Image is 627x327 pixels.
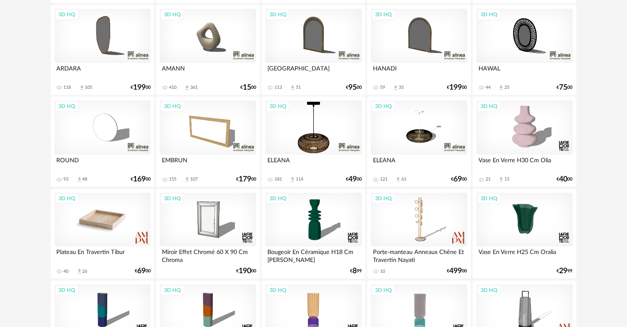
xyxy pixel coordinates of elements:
div: 3D HQ [160,9,184,20]
div: 3D HQ [371,9,395,20]
div: ELEANA [371,155,467,171]
div: 3D HQ [266,9,290,20]
a: 3D HQ ELEANA 181 Download icon 114 €4900 [262,97,365,187]
span: Download icon [76,176,83,183]
a: 3D HQ ROUND 93 Download icon 48 €16900 [51,97,154,187]
a: 3D HQ ELEANA 121 Download icon 61 €6900 [367,97,471,187]
div: 3D HQ [266,193,290,204]
span: Download icon [290,85,296,91]
div: 3D HQ [477,101,501,112]
div: Bougeoir En Céramique H18 Cm [PERSON_NAME] [265,247,361,263]
a: 3D HQ EMBRUN 155 Download icon 107 €17900 [156,97,259,187]
div: 3D HQ [477,285,501,296]
div: HAWAL [476,63,572,80]
div: 25 [504,85,509,91]
div: 155 [169,176,176,182]
span: 190 [239,268,251,274]
div: 3D HQ [55,285,79,296]
div: 93 [64,176,69,182]
div: 3D HQ [371,101,395,112]
a: 3D HQ HANADI 59 Download icon 35 €19900 [367,5,471,95]
span: 199 [133,85,146,91]
div: EMBRUN [160,155,256,171]
div: 59 [380,85,385,91]
div: Porte-manteau Anneaux Chêne Et Travertin Nayati [371,247,467,263]
div: € 00 [346,176,362,182]
div: 410 [169,85,176,91]
div: € 00 [131,85,151,91]
span: Download icon [184,176,190,183]
div: 15 [504,176,509,182]
span: 199 [450,85,462,91]
div: € 99 [350,268,362,274]
div: € 00 [240,85,256,91]
div: 40 [64,269,69,274]
div: HANADI [371,63,467,80]
span: Download icon [184,85,190,91]
div: Vase En Verre H30 Cm Olia [476,155,572,171]
div: 3D HQ [55,193,79,204]
div: 114 [296,176,303,182]
div: 3D HQ [477,9,501,20]
span: 69 [137,268,146,274]
span: Download icon [498,176,504,183]
div: € 00 [451,176,467,182]
a: 3D HQ [GEOGRAPHIC_DATA] 113 Download icon 51 €9500 [262,5,365,95]
div: 3D HQ [266,285,290,296]
span: 499 [450,268,462,274]
span: 8 [353,268,357,274]
div: 118 [64,85,71,91]
div: Plateau En Travertin Tibur [55,247,151,263]
div: 51 [296,85,301,91]
div: Vase En Verre H25 Cm Oralia [476,247,572,263]
div: 3D HQ [371,193,395,204]
div: 3D HQ [160,193,184,204]
div: AMANN [160,63,256,80]
div: 107 [190,176,198,182]
span: 69 [454,176,462,182]
span: 169 [133,176,146,182]
div: € 00 [557,85,573,91]
div: 3D HQ [55,9,79,20]
span: Download icon [393,85,399,91]
div: 3D HQ [160,101,184,112]
div: € 00 [557,176,573,182]
span: Download icon [79,85,85,91]
a: 3D HQ Porte-manteau Anneaux Chêne Et Travertin Nayati 10 €49900 [367,189,471,279]
div: 26 [83,269,88,274]
span: 179 [239,176,251,182]
span: 95 [348,85,357,91]
span: 40 [559,176,568,182]
div: 10 [380,269,385,274]
div: 3D HQ [371,285,395,296]
div: 361 [190,85,198,91]
div: 21 [486,176,491,182]
span: 75 [559,85,568,91]
div: [GEOGRAPHIC_DATA] [265,63,361,80]
a: 3D HQ Bougeoir En Céramique H18 Cm [PERSON_NAME] €899 [262,189,365,279]
a: 3D HQ Vase En Verre H25 Cm Oralia €2999 [473,189,576,279]
div: 113 [274,85,282,91]
a: 3D HQ Plateau En Travertin Tibur 40 Download icon 26 €6900 [51,189,154,279]
span: 49 [348,176,357,182]
a: 3D HQ Vase En Verre H30 Cm Olia 21 Download icon 15 €4000 [473,97,576,187]
div: 3D HQ [160,285,184,296]
div: ARDARA [55,63,151,80]
div: 35 [399,85,404,91]
div: € 00 [236,176,256,182]
div: ROUND [55,155,151,171]
a: 3D HQ AMANN 410 Download icon 361 €1500 [156,5,259,95]
a: 3D HQ HAWAL 44 Download icon 25 €7500 [473,5,576,95]
span: Download icon [395,176,401,183]
div: € 99 [557,268,573,274]
span: 15 [243,85,251,91]
div: € 00 [131,176,151,182]
div: 105 [85,85,93,91]
div: 48 [83,176,88,182]
div: 181 [274,176,282,182]
div: € 00 [346,85,362,91]
span: Download icon [290,176,296,183]
div: € 00 [236,268,256,274]
div: 3D HQ [55,101,79,112]
div: Miroir Effet Chromé 60 X 90 Cm Chroma [160,247,256,263]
